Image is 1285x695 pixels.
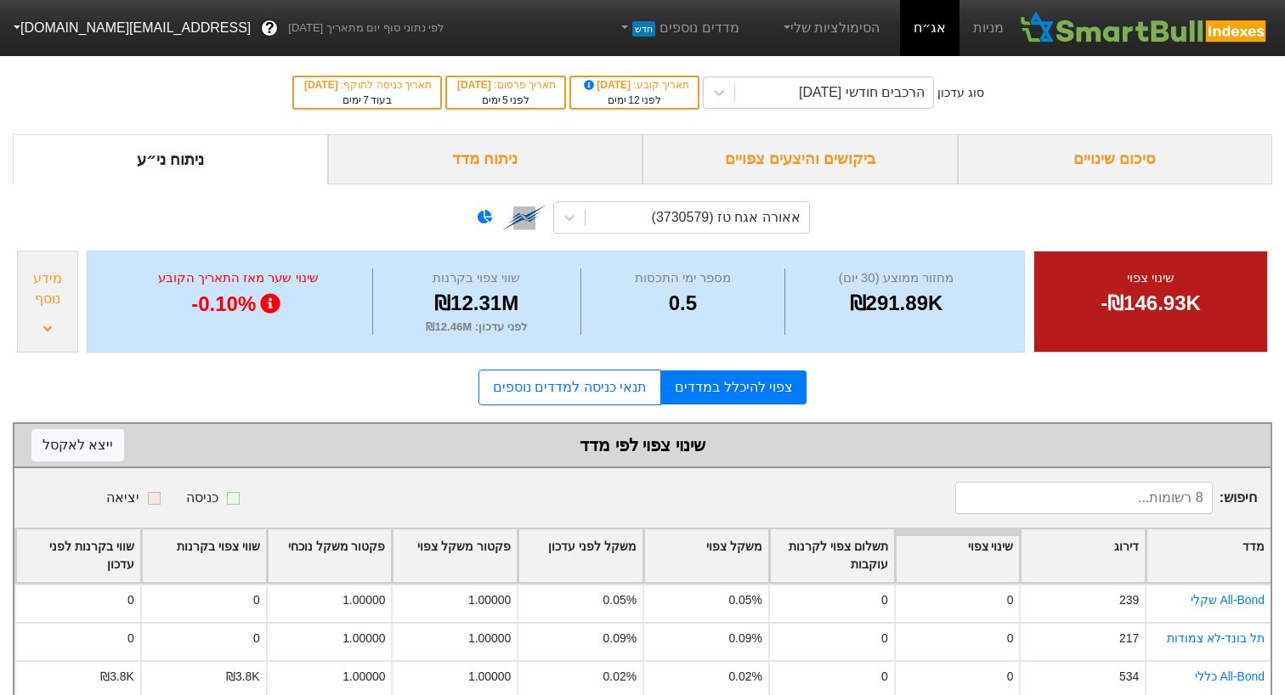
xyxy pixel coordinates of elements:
span: חדש [632,21,655,37]
div: 0.02% [603,668,637,686]
div: Toggle SortBy [1146,529,1271,582]
div: Toggle SortBy [142,529,266,582]
div: 0 [1007,630,1014,647]
div: שינוי צפוי [1056,268,1246,288]
div: Toggle SortBy [770,529,894,582]
div: לפני ימים [580,93,689,108]
span: חיפוש : [955,482,1257,514]
div: 1.00000 [468,668,511,686]
div: 1.00000 [468,591,511,609]
div: 0.05% [603,591,637,609]
div: 1.00000 [342,668,385,686]
div: מחזור ממוצע (30 יום) [790,268,1003,288]
div: Toggle SortBy [1021,529,1145,582]
div: 0.09% [728,630,761,647]
div: ניתוח מדד [328,134,643,184]
div: סיכום שינויים [958,134,1273,184]
div: 0.02% [728,668,761,686]
span: [DATE] [304,79,341,91]
div: 534 [1119,668,1139,686]
a: All-Bond שקלי [1191,593,1265,607]
div: Toggle SortBy [393,529,517,582]
div: כניסה [186,488,218,508]
span: 5 [502,94,508,106]
div: -₪146.93K [1056,288,1246,319]
div: תאריך כניסה לתוקף : [303,77,432,93]
div: 0 [881,668,888,686]
a: הסימולציות שלי [773,11,887,45]
div: 0 [127,630,134,647]
div: 1.00000 [468,630,511,647]
div: לפני ימים [456,93,556,108]
div: 0 [1007,591,1014,609]
div: Toggle SortBy [518,529,642,582]
span: [DATE] [581,79,634,91]
div: ניתוח ני״ע [13,134,328,184]
div: 239 [1119,591,1139,609]
div: מספר ימי התכסות [586,268,780,288]
div: 0 [1007,668,1014,686]
div: ₪3.8K [100,668,134,686]
div: -0.10% [109,288,368,320]
div: ₪3.8K [226,668,260,686]
button: ייצא לאקסל [31,429,124,461]
div: 0 [881,591,888,609]
div: יציאה [106,488,139,508]
span: ? [265,17,275,40]
div: 0 [253,630,260,647]
div: Toggle SortBy [16,529,140,582]
div: הרכבים חודשי [DATE] [799,82,925,103]
a: מדדים נוספיםחדש [611,11,746,45]
div: בעוד ימים [303,93,432,108]
div: 0.05% [728,591,761,609]
img: tase link [502,195,546,240]
div: מידע נוסף [22,268,73,309]
div: 217 [1119,630,1139,647]
div: Toggle SortBy [644,529,768,582]
div: ₪291.89K [790,288,1003,319]
div: 0.5 [586,288,780,319]
div: ביקושים והיצעים צפויים [642,134,958,184]
div: סוג עדכון [937,84,984,102]
div: 0 [881,630,888,647]
div: שינוי שער מאז התאריך הקובע [109,268,368,288]
a: תנאי כניסה למדדים נוספים [478,370,661,405]
div: 1.00000 [342,630,385,647]
div: לפני עדכון : ₪12.46M [377,319,576,336]
div: ₪12.31M [377,288,576,319]
a: תל בונד-לא צמודות [1167,631,1265,645]
a: צפוי להיכלל במדדים [661,370,807,404]
span: 12 [628,94,639,106]
a: All-Bond כללי [1195,670,1265,683]
div: אאורה אגח טז (3730579) [652,207,801,228]
div: תאריך קובע : [580,77,689,93]
div: Toggle SortBy [268,529,392,582]
img: SmartBull [1017,11,1271,45]
span: [DATE] [457,79,494,91]
span: לפי נתוני סוף יום מתאריך [DATE] [288,20,444,37]
div: 0.09% [603,630,637,647]
div: 1.00000 [342,591,385,609]
div: 0 [253,591,260,609]
span: 7 [363,94,369,106]
div: תאריך פרסום : [456,77,556,93]
div: שווי צפוי בקרנות [377,268,576,288]
div: 0 [127,591,134,609]
div: שינוי צפוי לפי מדד [31,432,1254,458]
input: 8 רשומות... [955,482,1212,514]
div: Toggle SortBy [896,529,1020,582]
